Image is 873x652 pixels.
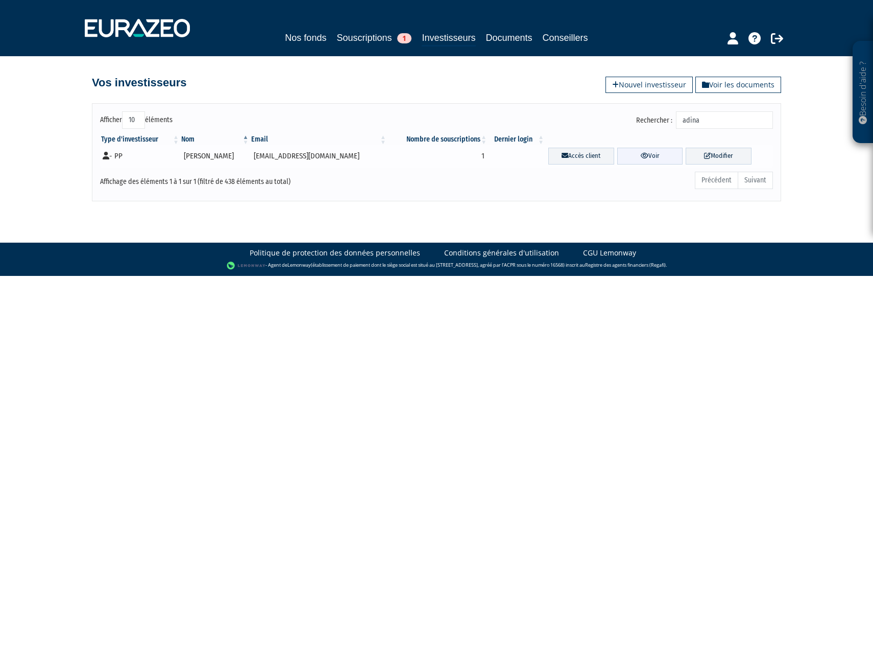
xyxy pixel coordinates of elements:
a: Modifier [686,148,751,165]
label: Rechercher : [636,111,773,129]
td: 1 [387,145,488,168]
select: Afficheréléments [122,111,145,129]
div: - Agent de (établissement de paiement dont le siège social est situé au [STREET_ADDRESS], agréé p... [10,261,863,271]
a: Accès client [548,148,614,165]
th: &nbsp; [545,134,773,145]
td: [PERSON_NAME] [180,145,250,168]
a: Investisseurs [422,31,475,46]
h4: Vos investisseurs [92,77,186,89]
th: Type d'investisseur : activer pour trier la colonne par ordre croissant [100,134,180,145]
td: [EMAIL_ADDRESS][DOMAIN_NAME] [250,145,387,168]
a: Politique de protection des données personnelles [250,248,420,258]
a: Conseillers [543,31,588,45]
img: logo-lemonway.png [227,261,266,271]
div: Affichage des éléments 1 à 1 sur 1 (filtré de 438 éléments au total) [100,171,372,187]
a: Nouvel investisseur [605,77,693,93]
label: Afficher éléments [100,111,173,129]
a: Voir [617,148,683,165]
a: CGU Lemonway [583,248,636,258]
input: Rechercher : [676,111,773,129]
th: Nom : activer pour trier la colonne par ordre d&eacute;croissant [180,134,250,145]
a: Voir les documents [695,77,781,93]
img: 1732889491-logotype_eurazeo_blanc_rvb.png [85,19,190,37]
th: Nombre de souscriptions : activer pour trier la colonne par ordre croissant [387,134,488,145]
span: 1 [397,33,411,43]
a: Lemonway [287,262,311,268]
a: Nos fonds [285,31,326,45]
th: Email : activer pour trier la colonne par ordre croissant [250,134,387,145]
td: - PP [100,145,180,168]
a: Registre des agents financiers (Regafi) [585,262,666,268]
a: Documents [486,31,532,45]
a: Souscriptions1 [336,31,411,45]
p: Besoin d'aide ? [857,46,869,138]
a: Conditions générales d'utilisation [444,248,559,258]
th: Dernier login : activer pour trier la colonne par ordre croissant [488,134,545,145]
